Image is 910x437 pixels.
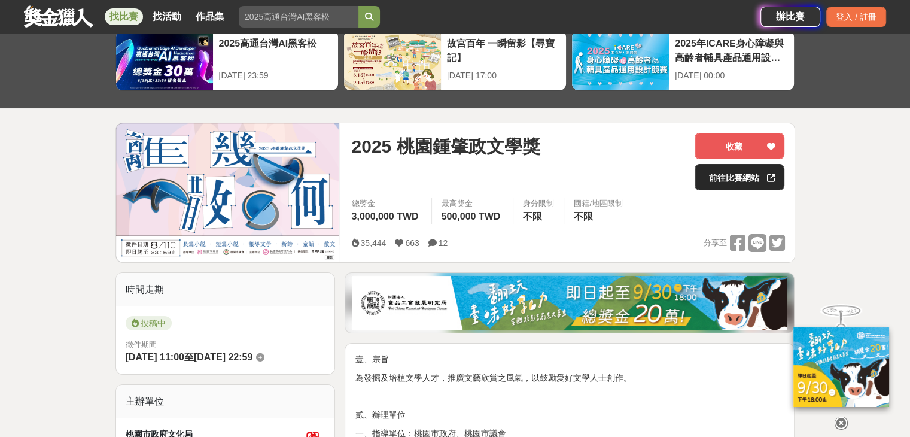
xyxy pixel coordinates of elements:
[695,133,784,159] button: 收藏
[351,198,421,210] span: 總獎金
[439,238,448,248] span: 12
[571,30,795,91] a: 2025年ICARE身心障礙與高齡者輔具產品通用設計競賽[DATE] 00:00
[442,198,504,210] span: 最高獎金
[116,273,335,306] div: 時間走期
[352,276,787,330] img: b0ef2173-5a9d-47ad-b0e3-de335e335c0a.jpg
[447,37,560,63] div: 故宮百年 一瞬留影【尋寶記】
[219,69,332,82] div: [DATE] 23:59
[115,30,339,91] a: 2025高通台灣AI黑客松[DATE] 23:59
[105,8,143,25] a: 找比賽
[695,164,784,190] a: 前往比賽網站
[116,123,340,262] img: Cover Image
[675,69,788,82] div: [DATE] 00:00
[442,211,501,221] span: 500,000 TWD
[239,6,358,28] input: 2025高通台灣AI黑客松
[343,30,567,91] a: 故宮百年 一瞬留影【尋寶記】[DATE] 17:00
[574,211,593,221] span: 不限
[703,234,726,252] span: 分享至
[184,352,194,362] span: 至
[219,37,332,63] div: 2025高通台灣AI黑客松
[126,316,172,330] span: 投稿中
[194,352,252,362] span: [DATE] 22:59
[148,8,186,25] a: 找活動
[523,198,554,210] div: 身分限制
[523,211,542,221] span: 不限
[355,353,784,366] p: 壹、宗旨
[574,198,623,210] div: 國籍/地區限制
[351,133,540,160] span: 2025 桃園鍾肇政文學獎
[126,352,184,362] span: [DATE] 11:00
[760,7,820,27] a: 辦比賽
[351,211,418,221] span: 3,000,000 TWD
[126,340,157,349] span: 徵件期間
[191,8,229,25] a: 作品集
[405,238,419,248] span: 663
[826,7,886,27] div: 登入 / 註冊
[360,238,386,248] span: 35,444
[793,327,889,407] img: ff197300-f8ee-455f-a0ae-06a3645bc375.jpg
[447,69,560,82] div: [DATE] 17:00
[675,37,788,63] div: 2025年ICARE身心障礙與高齡者輔具產品通用設計競賽
[355,372,784,384] p: 為發掘及培植文學人才，推廣文藝欣賞之風氣，以鼓勵愛好文學人士創作。
[355,409,784,421] p: 貳、辦理單位
[116,385,335,418] div: 主辦單位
